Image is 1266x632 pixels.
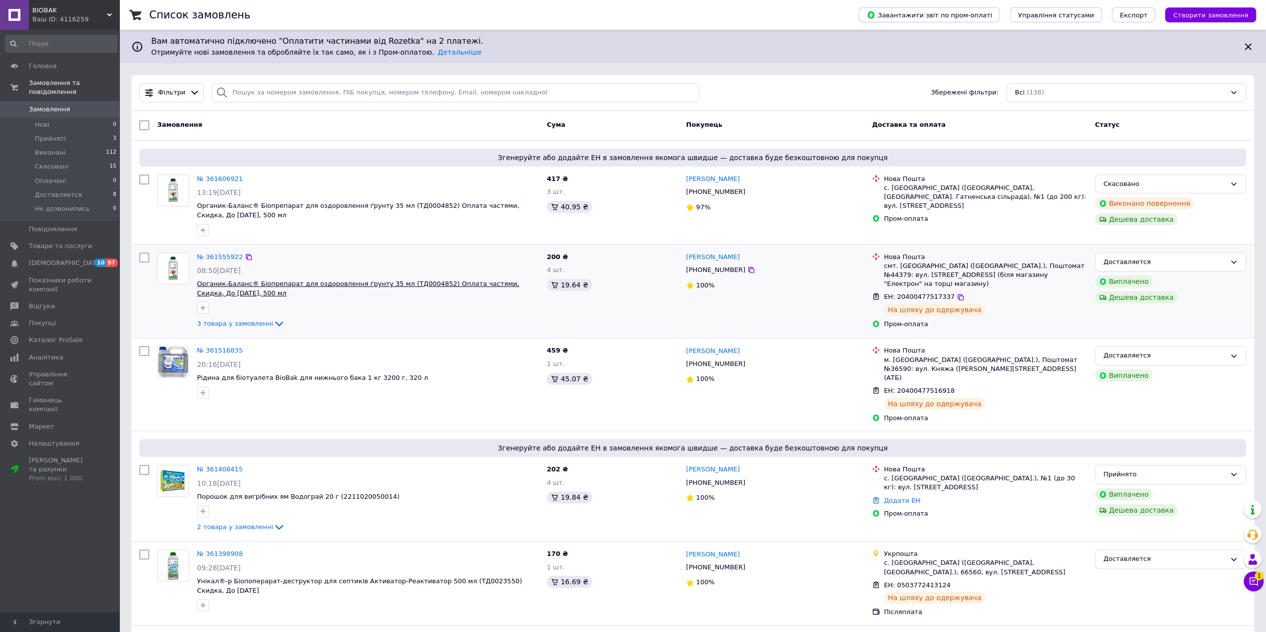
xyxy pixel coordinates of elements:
[884,304,985,316] div: На шляху до одержувача
[1010,7,1102,22] button: Управління статусами
[197,267,241,274] span: 08:50[DATE]
[35,190,82,199] span: Доставляется
[197,320,285,327] a: 3 товара у замовленні
[197,493,399,500] a: Порошок для вигрібних ям Водограй 20 г (2211020050014)
[1095,488,1153,500] div: Виплачено
[547,347,568,354] span: 459 ₴
[29,353,63,362] span: Аналітика
[547,266,565,273] span: 4 шт.
[547,491,592,503] div: 19.84 ₴
[684,185,747,198] div: [PHONE_NUMBER]
[197,280,519,297] a: Органик-Баланс® Біопрепарат для оздоровлення ґрунту 35 мл (ТД0004852) Оплата частями, Скидка, До ...
[113,204,116,213] span: 0
[157,549,189,581] a: Фото товару
[29,319,56,328] span: Покупці
[884,175,1087,183] div: Нова Пошта
[547,201,592,213] div: 40.95 ₴
[157,121,202,128] span: Замовлення
[157,253,189,284] a: Фото товару
[547,188,565,195] span: 3 шт.
[29,62,57,71] span: Головна
[1173,11,1248,19] span: Створити замовлення
[696,494,714,501] span: 100%
[547,121,565,128] span: Cума
[151,36,1234,47] span: Вам автоматично підключено "Оплатити частинами від Rozetka" на 2 платежі.
[197,479,241,487] span: 10:18[DATE]
[884,414,1087,423] div: Пром-оплата
[197,523,273,531] span: 2 товара у замовленні
[35,204,90,213] span: Не дозвонились
[32,6,107,15] span: BIOBAK
[686,253,740,262] a: [PERSON_NAME]
[547,373,592,385] div: 45.07 ₴
[29,456,92,483] span: [PERSON_NAME] та рахунки
[1255,568,1264,577] span: 1
[867,10,992,19] span: Завантажити звіт по пром-оплаті
[1095,275,1153,287] div: Виплачено
[197,175,243,182] a: № 361606921
[884,608,1087,617] div: Післяплата
[29,105,70,114] span: Замовлення
[884,183,1087,211] div: с. [GEOGRAPHIC_DATA] ([GEOGRAPHIC_DATA], [GEOGRAPHIC_DATA]. Гатненська сільрада), №1 (до 200 кг):...
[197,188,241,196] span: 13:19[DATE]
[143,153,1242,163] span: Згенеруйте або додайте ЕН в замовлення якомога швидше — доставка буде безкоштовною для покупця
[1095,121,1120,128] span: Статус
[684,561,747,574] div: [PHONE_NUMBER]
[35,134,66,143] span: Прийняті
[884,262,1087,289] div: смт. [GEOGRAPHIC_DATA] ([GEOGRAPHIC_DATA].), Поштомат №44379: вул. [STREET_ADDRESS] (біля магазин...
[1018,11,1094,19] span: Управління статусами
[29,422,54,431] span: Маркет
[197,320,273,327] span: 3 товара у замовленні
[884,497,920,504] a: Додати ЕН
[1095,504,1177,516] div: Дешева доставка
[884,346,1087,355] div: Нова Пошта
[696,578,714,586] span: 100%
[29,336,83,345] span: Каталог ProSale
[106,148,116,157] span: 112
[1103,554,1226,564] div: Доставляется
[1103,179,1226,189] div: Скасовано
[684,264,747,276] div: [PHONE_NUMBER]
[32,15,119,24] div: Ваш ID: 4116259
[197,202,519,219] a: Органик-Баланс® Біопрепарат для оздоровлення ґрунту 35 мл (ТД0004852) Оплата частями, Скидка, До ...
[547,465,568,473] span: 202 ₴
[1165,7,1256,22] button: Створити замовлення
[884,592,985,604] div: На шляху до одержувача
[29,370,92,388] span: Управління сайтом
[29,439,80,448] span: Налаштування
[884,356,1087,383] div: м. [GEOGRAPHIC_DATA] ([GEOGRAPHIC_DATA].), Поштомат №36590: вул. Княжа ([PERSON_NAME][STREET_ADDR...
[29,276,92,294] span: Показники роботи компанії
[547,563,565,571] span: 1 шт.
[884,214,1087,223] div: Пром-оплата
[35,177,66,185] span: Оплачені
[143,443,1242,453] span: Згенеруйте або додайте ЕН в замовлення якомога швидше — доставка буде безкоштовною для покупця
[1155,11,1256,18] a: Створити замовлення
[29,259,102,268] span: [DEMOGRAPHIC_DATA]
[197,361,241,368] span: 20:16[DATE]
[197,253,243,261] a: № 361555922
[113,120,116,129] span: 0
[109,162,116,171] span: 15
[197,465,243,473] a: № 361408415
[438,48,482,56] a: Детальніше
[158,465,189,496] img: Фото товару
[197,577,522,594] a: Унікал®-р Біопоперарат-деструктор для септиків Активатор-Реактиватор 500 мл (ТД0023550) Скидка, Д...
[884,293,955,300] span: ЕН: 20400477517337
[872,121,946,128] span: Доставка та оплата
[696,281,714,289] span: 100%
[686,347,740,356] a: [PERSON_NAME]
[1095,291,1177,303] div: Дешева доставка
[884,465,1087,474] div: Нова Пошта
[1095,197,1194,209] div: Виконано повернення
[884,398,985,410] div: На шляху до одержувача
[684,358,747,370] div: [PHONE_NUMBER]
[29,302,55,311] span: Відгуки
[1015,88,1025,97] span: Всі
[113,190,116,199] span: 8
[1095,369,1153,381] div: Виплачено
[197,523,285,531] a: 2 товара у замовленні
[884,549,1087,558] div: Укрпошта
[1103,351,1226,361] div: Доставляется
